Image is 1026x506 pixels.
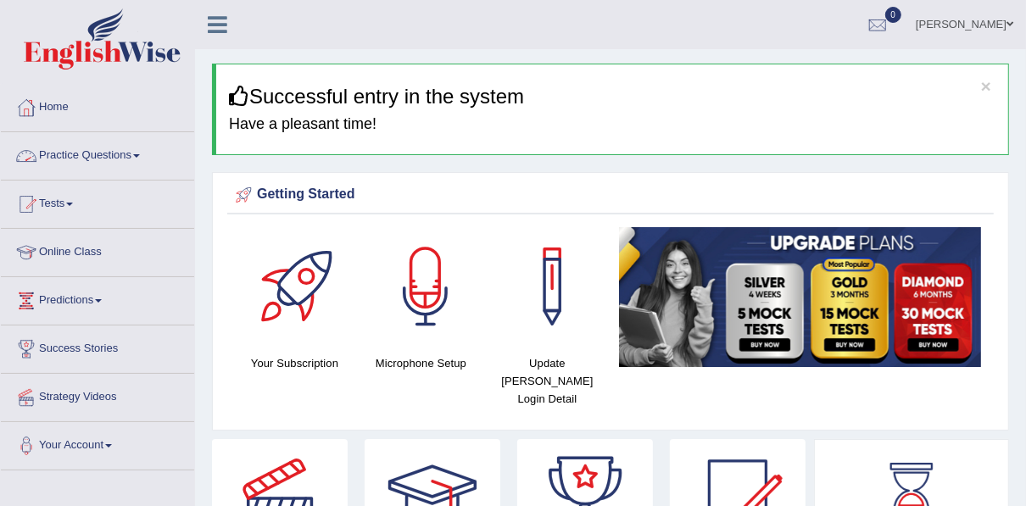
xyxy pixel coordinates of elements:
[619,227,981,367] img: small5.jpg
[885,7,902,23] span: 0
[1,229,194,271] a: Online Class
[981,77,991,95] button: ×
[493,354,602,408] h4: Update [PERSON_NAME] Login Detail
[229,86,995,108] h3: Successful entry in the system
[1,374,194,416] a: Strategy Videos
[366,354,476,372] h4: Microphone Setup
[1,422,194,464] a: Your Account
[240,354,349,372] h4: Your Subscription
[1,132,194,175] a: Practice Questions
[1,277,194,320] a: Predictions
[1,325,194,368] a: Success Stories
[231,182,990,208] div: Getting Started
[229,116,995,133] h4: Have a pleasant time!
[1,84,194,126] a: Home
[1,181,194,223] a: Tests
